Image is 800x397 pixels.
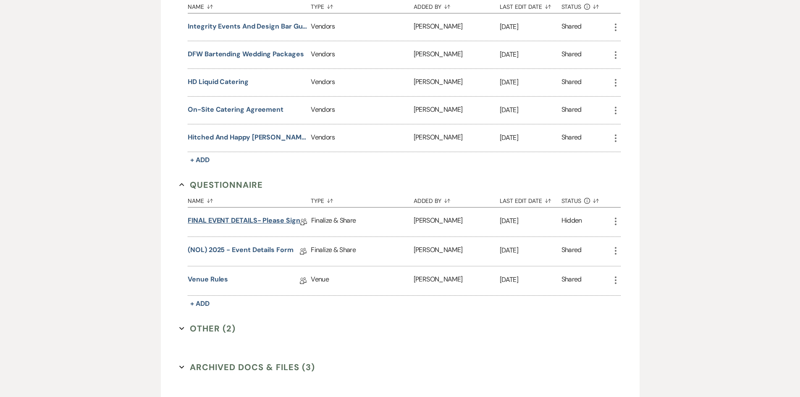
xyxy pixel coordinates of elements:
[500,132,561,143] p: [DATE]
[561,77,582,88] div: Shared
[188,21,307,32] button: Integrity Events and Design Bar Guide
[188,132,307,142] button: Hitched and Happy [PERSON_NAME] Company
[190,299,210,308] span: + Add
[500,77,561,88] p: [DATE]
[188,274,228,287] a: Venue Rules
[414,208,500,237] div: [PERSON_NAME]
[188,191,311,207] button: Name
[561,21,582,33] div: Shared
[414,13,500,41] div: [PERSON_NAME]
[179,322,236,335] button: Other (2)
[561,132,582,144] div: Shared
[500,21,561,32] p: [DATE]
[311,237,413,266] div: Finalize & Share
[561,105,582,116] div: Shared
[561,198,582,204] span: Status
[561,245,582,258] div: Shared
[414,124,500,152] div: [PERSON_NAME]
[188,216,300,229] a: FINAL EVENT DETAILS- please sign
[561,4,582,10] span: Status
[500,245,561,256] p: [DATE]
[414,237,500,266] div: [PERSON_NAME]
[500,274,561,285] p: [DATE]
[311,208,414,237] div: Finalize & Share
[500,216,561,226] p: [DATE]
[311,69,413,96] div: Vendors
[561,49,582,60] div: Shared
[311,97,413,124] div: Vendors
[179,179,263,191] button: Questionnaire
[311,191,413,207] button: Type
[188,245,294,258] a: (NOL) 2025 - Event Details Form
[311,13,413,41] div: Vendors
[311,124,413,152] div: Vendors
[188,154,212,166] button: + Add
[414,191,500,207] button: Added By
[311,41,413,68] div: Vendors
[414,41,500,68] div: [PERSON_NAME]
[561,216,582,229] div: Hidden
[500,49,561,60] p: [DATE]
[500,105,561,116] p: [DATE]
[414,266,500,295] div: [PERSON_NAME]
[179,361,315,373] button: Archived Docs & Files (3)
[311,266,413,295] div: Venue
[561,274,582,287] div: Shared
[414,69,500,96] div: [PERSON_NAME]
[188,77,249,87] button: HD Liquid Catering
[414,97,500,124] div: [PERSON_NAME]
[500,191,561,207] button: Last Edit Date
[188,298,212,310] button: + Add
[190,155,210,164] span: + Add
[561,191,611,207] button: Status
[188,105,283,115] button: On-Site Catering Agreement
[188,49,304,59] button: DFW Bartending Wedding Packages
